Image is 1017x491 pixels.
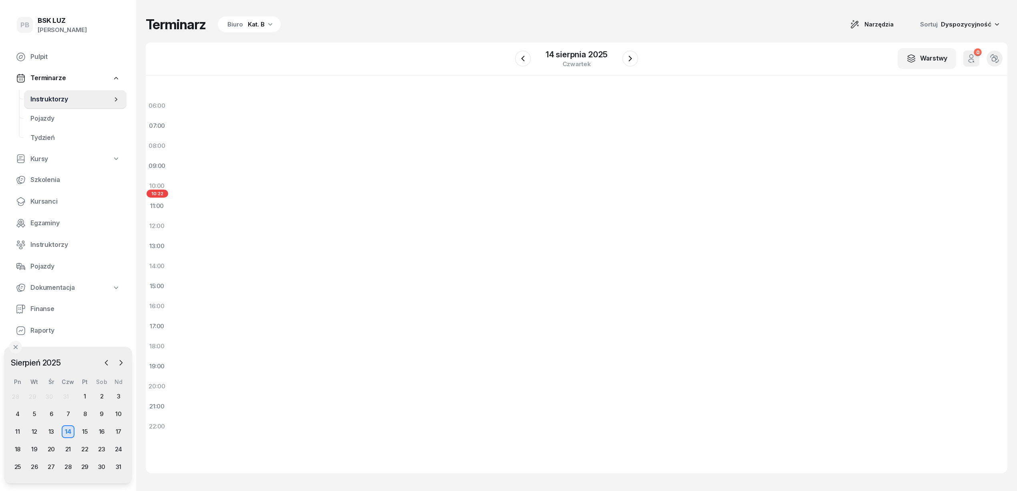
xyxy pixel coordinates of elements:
div: 5 [28,408,41,420]
div: 16:00 [146,296,168,316]
span: Pojazdy [30,261,120,272]
div: 13:00 [146,236,168,256]
div: 7 [62,408,74,420]
div: 30 [46,393,53,400]
div: BSK LUZ [38,17,87,24]
span: Pulpit [30,52,120,62]
div: Nd [110,378,127,385]
a: Raporty [10,321,127,340]
div: 28 [12,393,19,400]
div: 11:00 [146,196,168,216]
span: Egzaminy [30,218,120,228]
div: 14 [62,425,74,438]
div: 10:00 [146,176,168,196]
div: 16 [95,425,108,438]
div: 20:00 [146,376,168,396]
div: 8 [78,408,91,420]
div: 12:00 [146,216,168,236]
span: Dyspozycyjność [941,20,991,28]
a: Pojazdy [24,109,127,128]
span: Kursy [30,154,48,164]
div: 09:00 [146,156,168,176]
div: Kat. B [248,20,265,29]
div: Biuro [227,20,243,29]
span: Instruktorzy [30,240,120,250]
div: 3 [112,390,125,403]
a: Pojazdy [10,257,127,276]
span: Tydzień [30,133,120,143]
button: Warstwy [898,48,956,69]
div: 10 [112,408,125,420]
span: Pojazdy [30,113,120,124]
div: 24 [112,443,125,456]
div: 20 [45,443,58,456]
div: 19 [28,443,41,456]
div: 12 [28,425,41,438]
a: Ustawienia [10,343,127,362]
span: 10:22 [147,190,168,198]
div: 21 [62,443,74,456]
div: 22:00 [146,416,168,436]
span: Sierpień 2025 [8,356,64,369]
div: 0 [974,48,981,56]
span: Terminarze [30,73,66,83]
div: Czw [60,378,76,385]
div: 23 [95,443,108,456]
div: [PERSON_NAME] [38,25,87,35]
div: 31 [112,461,125,473]
div: 27 [45,461,58,473]
div: 19:00 [146,356,168,376]
div: 17 [112,425,125,438]
div: 26 [28,461,41,473]
div: 29 [29,393,36,400]
div: 17:00 [146,316,168,336]
div: 06:00 [146,96,168,116]
div: 08:00 [146,136,168,156]
div: 28 [62,461,74,473]
div: Pt [76,378,93,385]
div: Sob [93,378,110,385]
div: 25 [11,461,24,473]
div: czwartek [546,61,607,67]
div: 15 [78,425,91,438]
span: Dokumentacja [30,283,75,293]
a: Pulpit [10,47,127,67]
div: 15:00 [146,276,168,296]
div: Śr [43,378,60,385]
span: PB [20,22,29,28]
span: Szkolenia [30,175,120,185]
a: Kursy [10,150,127,168]
a: Szkolenia [10,170,127,190]
a: Instruktorzy [24,90,127,109]
div: 30 [95,461,108,473]
div: 22 [78,443,91,456]
span: Raporty [30,325,120,336]
a: Egzaminy [10,214,127,233]
div: 11 [11,425,24,438]
div: Pn [9,378,26,385]
div: 2 [95,390,108,403]
div: 18:00 [146,336,168,356]
div: 31 [63,393,69,400]
div: 4 [11,408,24,420]
a: Dokumentacja [10,279,127,297]
a: Terminarze [10,69,127,87]
div: 14:00 [146,256,168,276]
div: 29 [78,461,91,473]
span: Instruktorzy [30,94,112,105]
span: Narzędzia [864,20,894,29]
div: 07:00 [146,116,168,136]
div: 21:00 [146,396,168,416]
button: 0 [963,51,979,67]
span: Kursanci [30,196,120,207]
a: Finanse [10,299,127,319]
div: 6 [45,408,58,420]
div: 1 [78,390,91,403]
button: Narzędzia [843,16,901,32]
span: Sortuj [920,19,939,30]
div: Wt [26,378,43,385]
div: 9 [95,408,108,420]
a: Instruktorzy [10,235,127,255]
div: 13 [45,425,58,438]
h1: Terminarz [146,17,206,32]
